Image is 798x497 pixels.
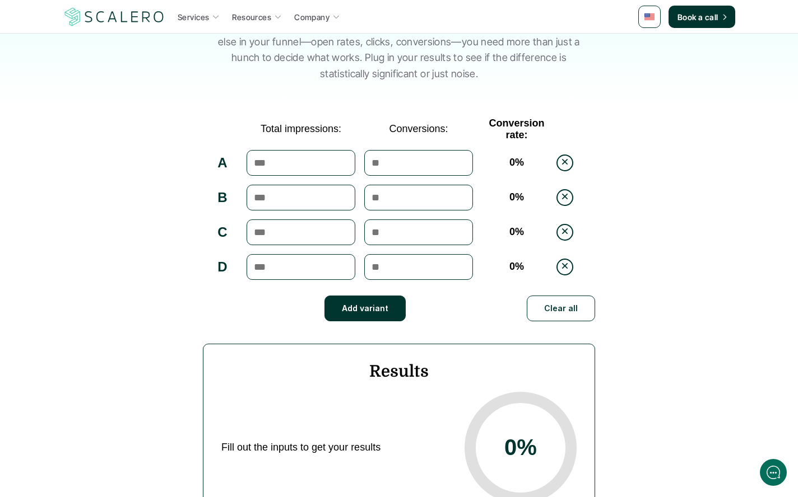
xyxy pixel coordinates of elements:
[324,296,406,321] button: Add variant
[17,74,207,128] h2: Let us know if we can help with lifecycle marketing.
[203,215,242,250] td: C
[221,442,449,453] span: Fill out the inputs to get your results
[203,180,242,215] td: B
[504,435,537,460] span: 0 %
[477,250,556,284] td: 0 %
[477,113,556,146] td: Conversion rate:
[221,362,577,381] h4: Results
[242,113,360,146] td: Total impressions:
[203,146,242,180] td: A
[203,250,242,284] td: D
[360,113,477,146] td: Conversions:
[63,7,166,27] a: Scalero company logo
[63,6,166,27] img: Scalero company logo
[477,180,556,215] td: 0 %
[294,11,330,23] p: Company
[760,459,787,486] iframe: gist-messenger-bubble-iframe
[17,148,207,171] button: New conversation
[217,2,581,82] p: This calculator helps you understand if your A/B test has enough data to call a real winner. Whet...
[178,11,209,23] p: Services
[232,11,271,23] p: Resources
[477,215,556,250] td: 0 %
[527,296,595,321] button: Clear all
[678,11,718,23] p: Book a call
[72,155,134,164] span: New conversation
[669,6,735,28] a: Book a call
[477,146,556,180] td: 0 %
[17,54,207,72] h1: Hi! Welcome to [GEOGRAPHIC_DATA].
[94,391,142,398] span: We run on Gist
